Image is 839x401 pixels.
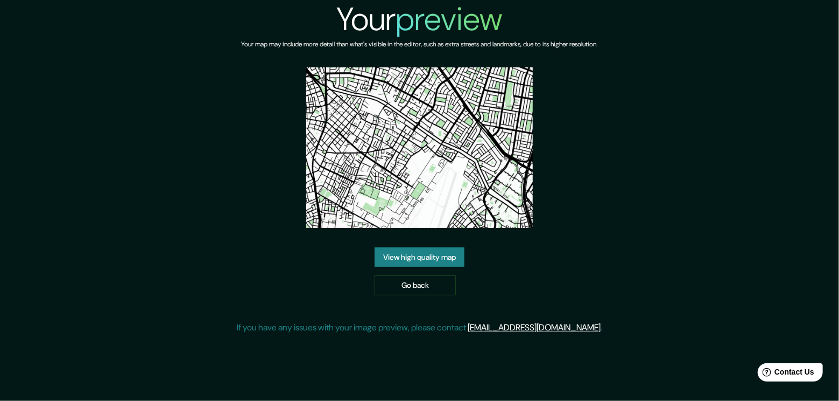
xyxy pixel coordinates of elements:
a: View high quality map [375,247,464,267]
a: [EMAIL_ADDRESS][DOMAIN_NAME] [468,322,601,333]
img: created-map-preview [306,67,532,228]
iframe: Help widget launcher [743,359,827,389]
a: Go back [375,275,456,295]
h6: Your map may include more detail than what's visible in the editor, such as extra streets and lan... [242,39,598,50]
p: If you have any issues with your image preview, please contact . [237,321,602,334]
